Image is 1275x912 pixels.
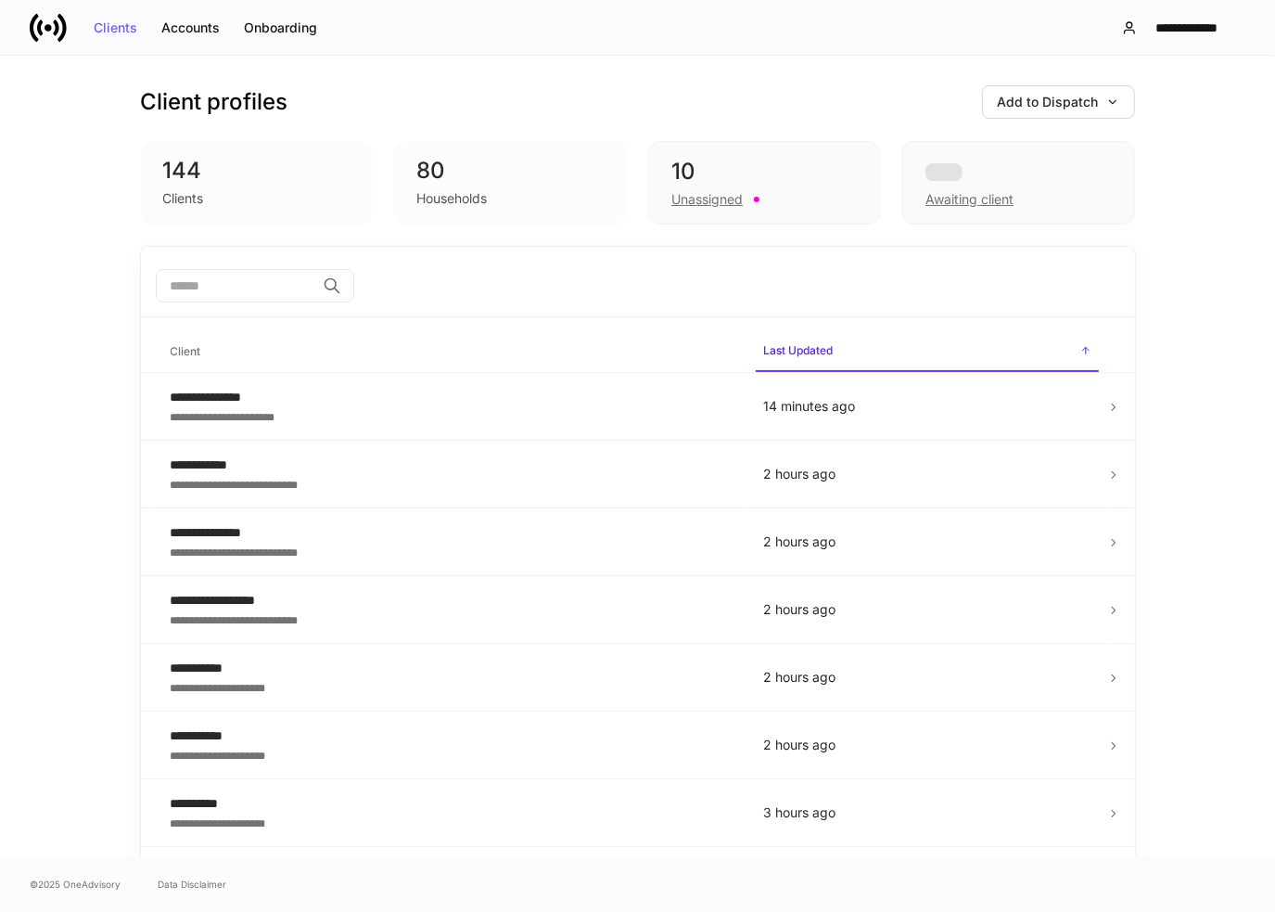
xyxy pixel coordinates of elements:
div: Onboarding [244,21,317,34]
p: 2 hours ago [763,736,1091,754]
p: 2 hours ago [763,668,1091,687]
div: 10Unassigned [648,141,880,225]
button: Add to Dispatch [982,85,1135,119]
h6: Last Updated [763,341,833,359]
div: Households [416,189,487,208]
div: Clients [94,21,137,34]
a: Data Disclaimer [158,877,226,892]
div: 80 [416,156,604,186]
div: Awaiting client [925,190,1014,209]
p: 2 hours ago [763,465,1091,483]
p: 3 hours ago [763,803,1091,822]
div: 144 [163,156,351,186]
span: © 2025 OneAdvisory [30,877,121,892]
p: 2 hours ago [763,533,1091,551]
div: Unassigned [671,190,743,209]
div: 10 [671,157,857,186]
h6: Client [171,342,201,360]
button: Accounts [149,13,232,43]
div: Awaiting client [902,141,1134,225]
h3: Client profiles [141,87,288,117]
div: Clients [163,189,204,208]
button: Onboarding [232,13,329,43]
span: Client [163,333,741,371]
p: 2 hours ago [763,600,1091,619]
span: Last Updated [756,332,1099,372]
div: Add to Dispatch [998,96,1119,109]
button: Clients [82,13,149,43]
p: 14 minutes ago [763,397,1091,416]
div: Accounts [161,21,220,34]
